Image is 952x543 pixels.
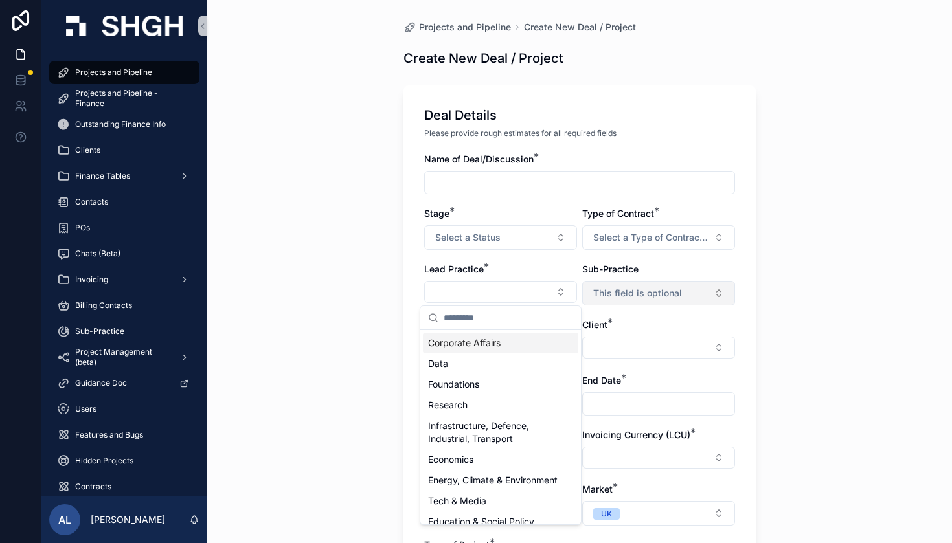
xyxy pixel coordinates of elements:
[582,483,613,494] span: Market
[582,429,690,440] span: Invoicing Currency (LCU)
[424,153,534,164] span: Name of Deal/Discussion
[49,371,199,395] a: Guidance Doc
[582,375,621,386] span: End Date
[49,242,199,265] a: Chats (Beta)
[424,106,497,124] h1: Deal Details
[428,515,534,528] span: Education & Social Policy
[582,208,654,219] span: Type of Contract
[75,430,143,440] span: Features and Bugs
[49,475,199,498] a: Contracts
[428,494,486,507] span: Tech & Media
[524,21,636,34] a: Create New Deal / Project
[66,16,183,36] img: App logo
[75,223,90,233] span: POs
[49,113,199,136] a: Outstanding Finance Info
[75,326,124,337] span: Sub-Practice
[428,399,468,412] span: Research
[428,474,558,487] span: Energy, Climate & Environment
[428,378,479,391] span: Foundations
[420,330,581,524] div: Suggestions
[75,456,133,466] span: Hidden Projects
[428,419,558,445] span: Infrastructure, Defence, Industrial, Transport
[428,453,473,466] span: Economics
[49,164,199,188] a: Finance Tables
[49,397,199,421] a: Users
[41,52,207,496] div: scrollable content
[593,287,682,300] span: This field is optional
[75,274,108,285] span: Invoicing
[75,145,100,155] span: Clients
[58,512,71,527] span: AL
[582,225,735,250] button: Select Button
[593,231,708,244] span: Select a Type of Contract (Project / [MEDICAL_DATA])
[49,216,199,239] a: POs
[424,281,577,303] button: Select Button
[582,281,735,305] button: Select Button
[75,67,152,78] span: Projects and Pipeline
[75,404,96,414] span: Users
[49,61,199,84] a: Projects and Pipeline
[49,139,199,162] a: Clients
[403,21,511,34] a: Projects and Pipeline
[49,423,199,447] a: Features and Bugs
[75,119,166,129] span: Outstanding Finance Info
[49,268,199,291] a: Invoicing
[75,378,127,388] span: Guidance Doc
[424,263,484,274] span: Lead Practice
[601,508,612,520] div: UK
[49,87,199,110] a: Projects and Pipeline - Finance
[428,337,501,349] span: Corporate Affairs
[593,507,620,520] button: Unselect UK
[582,319,607,330] span: Client
[435,231,501,244] span: Select a Status
[49,346,199,369] a: Project Management (beta)
[75,300,132,311] span: Billing Contacts
[91,513,165,526] p: [PERSON_NAME]
[75,171,130,181] span: Finance Tables
[424,128,617,139] span: Please provide rough estimates for all required fields
[49,294,199,317] a: Billing Contacts
[75,482,111,492] span: Contracts
[49,449,199,472] a: Hidden Projects
[75,88,187,109] span: Projects and Pipeline - Finance
[424,208,449,219] span: Stage
[49,190,199,214] a: Contacts
[75,197,108,207] span: Contacts
[403,49,563,67] h1: Create New Deal / Project
[582,447,735,469] button: Select Button
[419,21,511,34] span: Projects and Pipeline
[75,347,170,368] span: Project Management (beta)
[582,501,735,526] button: Select Button
[582,263,639,274] span: Sub-Practice
[49,320,199,343] a: Sub-Practice
[75,249,120,259] span: Chats (Beta)
[582,337,735,359] button: Select Button
[424,225,577,250] button: Select Button
[428,357,448,370] span: Data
